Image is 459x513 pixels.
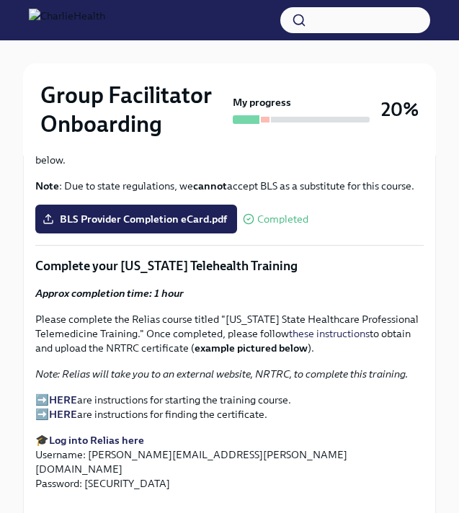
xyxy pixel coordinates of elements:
strong: My progress [233,95,291,110]
h3: 20% [381,97,419,122]
em: Note: Relias will take you to an external website, NRTRC, to complete this training. [35,367,408,380]
p: Complete your [US_STATE] Telehealth Training [35,257,424,275]
p: Please complete the Relias course titled "[US_STATE] State Healthcare Professional Telemedicine T... [35,312,424,355]
a: HERE [49,393,77,406]
img: CharlieHealth [29,9,105,32]
label: BLS Provider Completion eCard.pdf [35,205,237,233]
span: Completed [257,214,308,225]
p: : Due to state regulations, we accept BLS as a substitute for this course. [35,179,424,193]
p: 🎓 Username: [PERSON_NAME][EMAIL_ADDRESS][PERSON_NAME][DOMAIN_NAME] Password: [SECURITY_DATA] [35,433,424,491]
strong: example pictured below [195,342,308,354]
strong: Approx completion time: 1 hour [35,287,184,300]
strong: Note [35,179,59,192]
span: BLS Provider Completion eCard.pdf [45,212,227,226]
p: ➡️ are instructions for starting the training course. ➡️ are instructions for finding the certifi... [35,393,424,421]
h2: Group Facilitator Onboarding [40,81,227,138]
a: Log into Relias here [49,434,144,447]
strong: cannot [193,179,227,192]
a: HERE [49,408,77,421]
a: these instructions [289,327,370,340]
